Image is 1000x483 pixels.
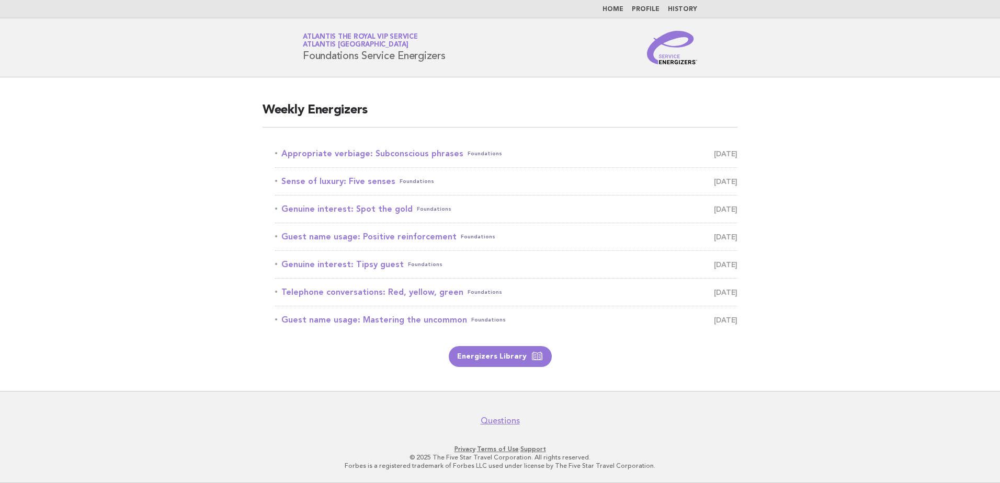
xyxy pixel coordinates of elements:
[408,257,442,272] span: Foundations
[275,313,737,327] a: Guest name usage: Mastering the uncommonFoundations [DATE]
[275,229,737,244] a: Guest name usage: Positive reinforcementFoundations [DATE]
[303,33,418,48] a: Atlantis the Royal VIP ServiceAtlantis [GEOGRAPHIC_DATA]
[632,6,660,13] a: Profile
[714,202,737,216] span: [DATE]
[468,285,502,300] span: Foundations
[454,445,475,453] a: Privacy
[471,313,506,327] span: Foundations
[520,445,546,453] a: Support
[603,6,623,13] a: Home
[303,34,446,61] h1: Foundations Service Energizers
[263,102,737,128] h2: Weekly Energizers
[647,31,697,64] img: Service Energizers
[714,146,737,161] span: [DATE]
[275,202,737,216] a: Genuine interest: Spot the goldFoundations [DATE]
[180,462,820,470] p: Forbes is a registered trademark of Forbes LLC used under license by The Five Star Travel Corpora...
[275,285,737,300] a: Telephone conversations: Red, yellow, greenFoundations [DATE]
[417,202,451,216] span: Foundations
[180,453,820,462] p: © 2025 The Five Star Travel Corporation. All rights reserved.
[275,257,737,272] a: Genuine interest: Tipsy guestFoundations [DATE]
[400,174,434,189] span: Foundations
[449,346,552,367] a: Energizers Library
[714,174,737,189] span: [DATE]
[481,416,520,426] a: Questions
[303,42,408,49] span: Atlantis [GEOGRAPHIC_DATA]
[714,285,737,300] span: [DATE]
[275,146,737,161] a: Appropriate verbiage: Subconscious phrasesFoundations [DATE]
[668,6,697,13] a: History
[714,229,737,244] span: [DATE]
[461,229,495,244] span: Foundations
[714,257,737,272] span: [DATE]
[477,445,519,453] a: Terms of Use
[275,174,737,189] a: Sense of luxury: Five sensesFoundations [DATE]
[714,313,737,327] span: [DATE]
[180,445,820,453] p: · ·
[468,146,502,161] span: Foundations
